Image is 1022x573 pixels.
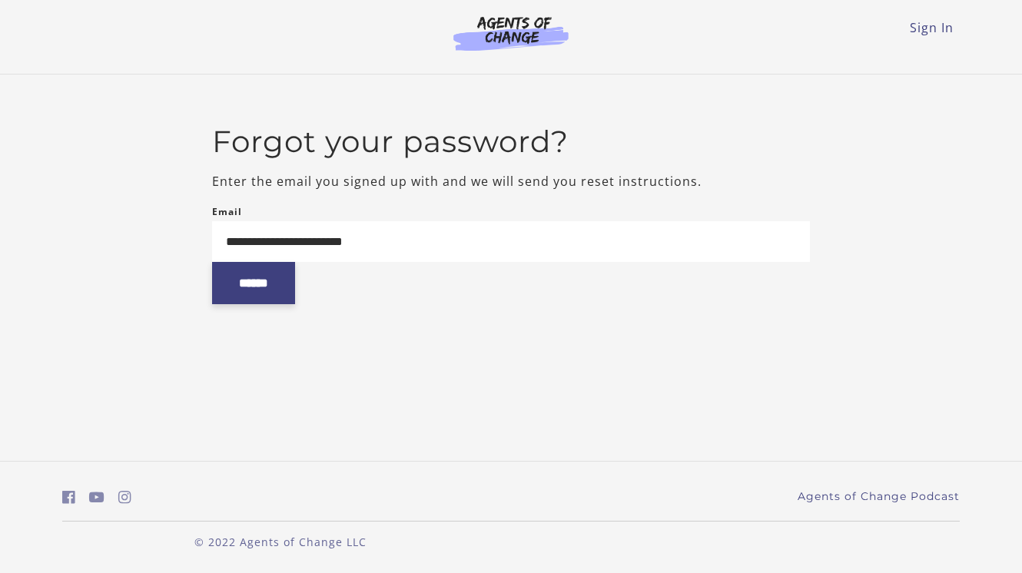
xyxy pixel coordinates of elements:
h2: Forgot your password? [212,124,811,160]
a: https://www.facebook.com/groups/aswbtestprep (Open in a new window) [62,486,75,508]
label: Email [212,203,242,221]
i: https://www.instagram.com/agentsofchangeprep/ (Open in a new window) [118,490,131,505]
i: https://www.facebook.com/groups/aswbtestprep (Open in a new window) [62,490,75,505]
img: Agents of Change Logo [437,15,585,51]
a: https://www.youtube.com/c/AgentsofChangeTestPrepbyMeaganMitchell (Open in a new window) [89,486,105,508]
a: Sign In [910,19,954,36]
p: Enter the email you signed up with and we will send you reset instructions. [212,172,811,190]
a: Agents of Change Podcast [798,489,960,505]
i: https://www.youtube.com/c/AgentsofChangeTestPrepbyMeaganMitchell (Open in a new window) [89,490,105,505]
a: https://www.instagram.com/agentsofchangeprep/ (Open in a new window) [118,486,131,508]
p: © 2022 Agents of Change LLC [62,534,499,550]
